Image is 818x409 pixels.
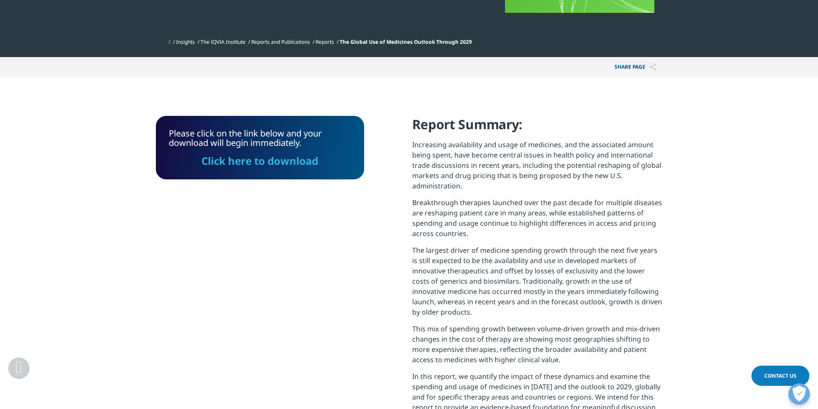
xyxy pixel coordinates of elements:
[412,139,663,197] p: Increasing availability and usage of medicines, and the associated amount being spent, have becom...
[412,197,663,245] p: Breakthrough therapies launched over the past decade for multiple diseases are reshaping patient ...
[751,366,809,386] a: Contact Us
[176,38,195,45] a: Insights
[650,64,656,71] img: Share PAGE
[412,116,663,139] h4: Report Summary:
[764,372,797,379] span: Contact Us
[608,57,663,77] p: Share PAGE
[340,38,472,45] span: The Global Use of Medicines Outlook Through 2029
[201,154,318,168] a: Click here to download
[201,38,246,45] a: The IQVIA Institute
[788,383,810,405] button: פתח העדפות
[316,38,334,45] a: Reports
[608,57,663,77] button: Share PAGEShare PAGE
[251,38,310,45] a: Reports and Publications
[169,129,351,167] div: Please click on the link below and your download will begin immediately.
[412,324,663,371] p: This mix of spending growth between volume-driven growth and mix-driven changes in the cost of th...
[412,245,663,324] p: The largest driver of medicine spending growth through the next five years is still expected to b...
